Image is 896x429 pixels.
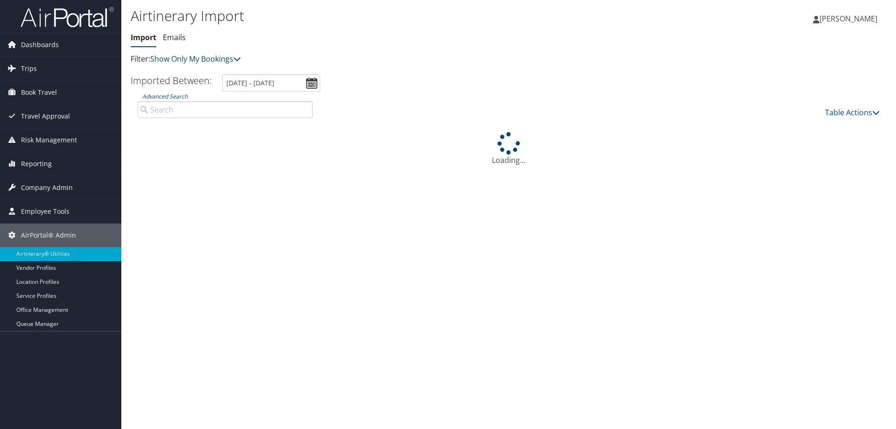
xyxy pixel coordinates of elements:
h1: Airtinerary Import [131,6,635,26]
span: Dashboards [21,33,59,56]
h3: Imported Between: [131,74,212,87]
span: Travel Approval [21,105,70,128]
div: Loading... [131,132,887,166]
p: Filter: [131,53,635,65]
span: Employee Tools [21,200,70,223]
a: Import [131,32,156,42]
span: Risk Management [21,128,77,152]
input: Advanced Search [138,101,313,118]
img: airportal-logo.png [21,6,114,28]
span: Book Travel [21,81,57,104]
a: Advanced Search [142,92,188,100]
span: Trips [21,57,37,80]
input: [DATE] - [DATE] [222,74,320,91]
a: Show Only My Bookings [150,54,241,64]
a: [PERSON_NAME] [813,5,887,33]
span: Company Admin [21,176,73,199]
a: Table Actions [825,107,880,118]
a: Emails [163,32,186,42]
span: [PERSON_NAME] [819,14,877,24]
span: Reporting [21,152,52,176]
span: AirPortal® Admin [21,224,76,247]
